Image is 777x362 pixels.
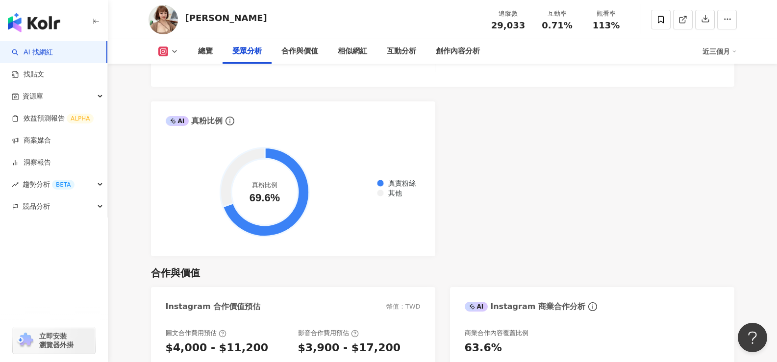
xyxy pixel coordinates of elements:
a: 商案媒合 [12,136,51,145]
span: 29,033 [491,20,525,30]
div: 影音合作費用預估 [298,329,359,338]
a: searchAI 找網紅 [12,48,53,57]
div: BETA [52,180,75,190]
div: 追蹤數 [490,9,527,19]
div: 圖文合作費用預估 [166,329,226,338]
iframe: Help Scout Beacon - Open [738,323,767,352]
div: Instagram 合作價值預估 [166,301,261,312]
img: logo [8,13,60,32]
div: 近三個月 [702,44,737,59]
div: 總覽 [198,46,213,57]
span: 真實粉絲 [381,179,416,187]
span: 趨勢分析 [23,173,75,195]
span: 0.71% [542,21,572,30]
a: 效益預測報告ALPHA [12,114,94,123]
img: KOL Avatar [149,5,178,34]
div: 真粉比例 [166,116,223,126]
div: 觀看率 [588,9,625,19]
div: 受眾分析 [232,46,262,57]
div: 相似網紅 [338,46,367,57]
div: [PERSON_NAME] [185,12,267,24]
a: 找貼文 [12,70,44,79]
a: chrome extension立即安裝 瀏覽器外掛 [13,327,95,354]
div: Instagram 商業合作分析 [465,301,585,312]
span: info-circle [587,301,599,313]
div: 創作內容分析 [436,46,480,57]
span: 立即安裝 瀏覽器外掛 [39,332,74,349]
span: 競品分析 [23,195,50,217]
div: 互動分析 [387,46,416,57]
a: 洞察報告 [12,158,51,168]
img: chrome extension [16,333,35,348]
div: AI [166,116,189,126]
div: 互動率 [539,9,576,19]
div: $3,900 - $17,200 [298,340,401,356]
div: 63.6% [465,340,502,356]
span: rise [12,181,19,188]
div: $4,000 - $11,200 [166,340,269,356]
div: AI [465,302,488,312]
span: 其他 [381,190,402,197]
div: 合作與價值 [151,266,200,280]
div: 合作與價值 [281,46,318,57]
span: 113% [593,21,620,30]
div: 商業合作內容覆蓋比例 [465,329,528,338]
span: info-circle [224,115,236,127]
div: 幣值：TWD [386,302,421,311]
span: 資源庫 [23,85,43,107]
